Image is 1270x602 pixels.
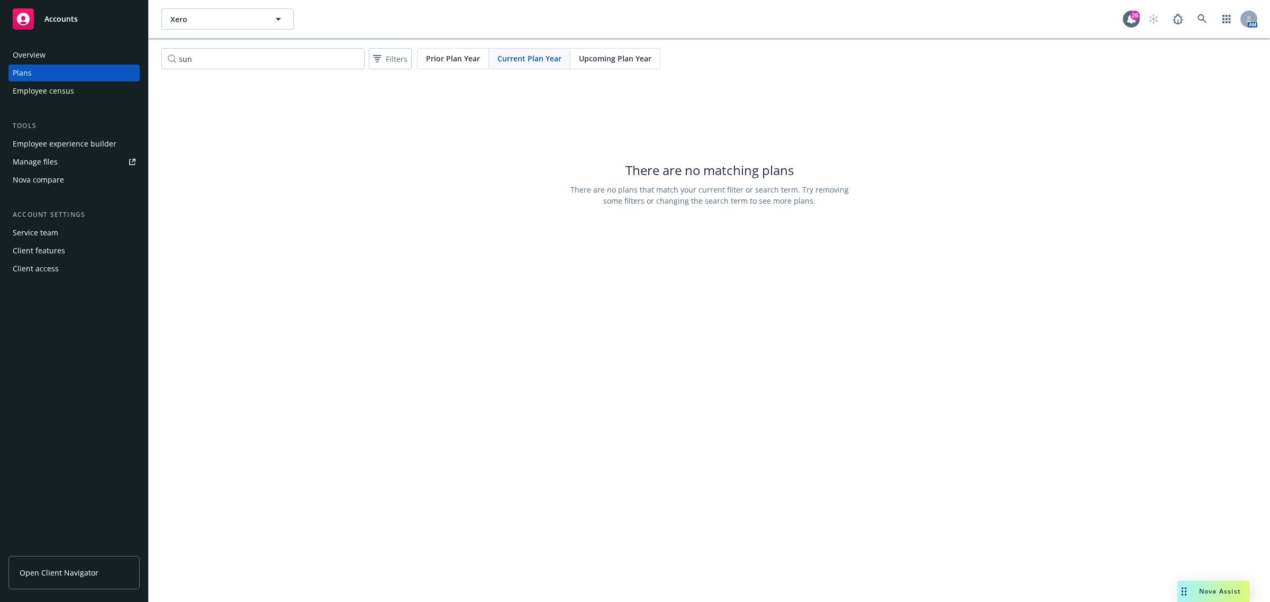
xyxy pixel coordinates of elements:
[1199,587,1241,596] span: Nova Assist
[8,209,140,220] div: Account settings
[579,53,651,64] span: Upcoming Plan Year
[1216,8,1237,30] a: Switch app
[13,47,46,63] div: Overview
[20,567,98,578] span: Open Client Navigator
[44,15,78,23] span: Accounts
[13,242,65,259] div: Client features
[8,4,140,34] a: Accounts
[13,260,59,277] div: Client access
[369,48,412,69] button: Filters
[161,8,294,30] button: Xero
[8,242,140,259] a: Client features
[8,135,140,152] a: Employee experience builder
[13,65,32,81] div: Plans
[1192,8,1213,30] a: Search
[497,53,561,64] span: Current Plan Year
[8,83,140,99] a: Employee census
[8,47,140,63] a: Overview
[561,184,858,206] span: There are no plans that match your current filter or search term. Try removing some filters or ch...
[1177,581,1191,602] div: Drag to move
[13,153,58,170] div: Manage files
[386,53,407,65] span: Filters
[1177,581,1249,602] button: Nova Assist
[8,153,140,170] a: Manage files
[13,83,74,99] div: Employee census
[371,51,410,67] span: Filters
[8,224,140,241] a: Service team
[13,135,116,152] div: Employee experience builder
[8,65,140,81] a: Plans
[13,224,58,241] div: Service team
[13,171,64,188] div: Nova compare
[8,121,140,131] div: Tools
[1167,8,1189,30] a: Report a Bug
[1143,8,1164,30] a: Start snowing
[170,14,262,25] span: Xero
[426,53,480,64] span: Prior Plan Year
[8,260,140,277] a: Client access
[625,161,794,179] span: There are no matching plans
[1130,11,1140,20] div: 26
[8,171,140,188] a: Nova compare
[161,48,365,69] input: Search by name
